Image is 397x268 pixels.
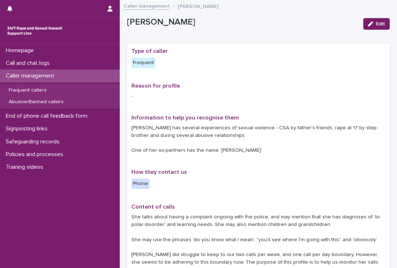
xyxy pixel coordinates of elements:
a: Caller management [123,1,170,10]
p: Abusive/Banned callers [3,99,69,105]
span: How they contact us [131,169,187,175]
p: [PERSON_NAME] [178,2,218,10]
span: Reason for profile [131,83,180,89]
p: Caller management [3,72,60,79]
img: rhQMoQhaT3yELyF149Cw [6,24,64,38]
p: End of phone call feedback form [3,113,93,120]
span: Edit [376,21,385,26]
div: Frequent [131,58,155,68]
p: Training videos [3,164,49,171]
p: Policies and processes [3,151,69,158]
p: Frequent callers [3,87,52,93]
span: Information to help you recognise them [131,115,239,121]
button: Edit [363,18,390,30]
p: Homepage [3,47,40,54]
p: Signposting links [3,125,53,132]
span: Content of calls [131,204,175,210]
p: [PERSON_NAME] has several experiences of sexual violence - CSA by father's friends, rape at 17 by... [131,124,385,154]
div: Phone [131,179,150,189]
p: - [131,92,385,100]
p: Call and chat logs [3,60,56,67]
p: [PERSON_NAME] [127,17,357,28]
p: Safeguarding records [3,138,65,145]
span: Type of caller [131,48,168,54]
